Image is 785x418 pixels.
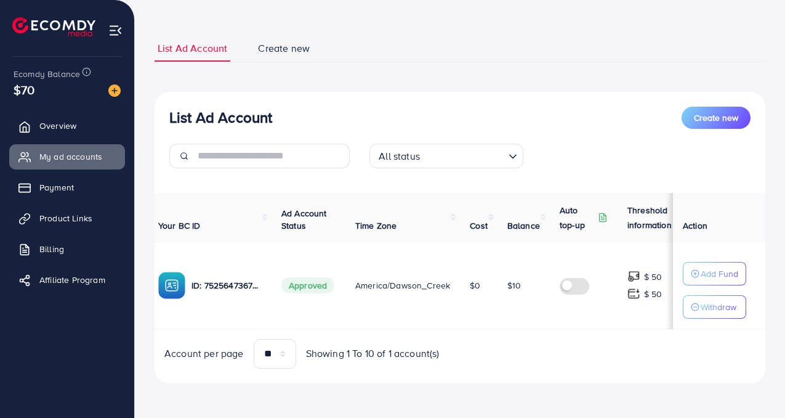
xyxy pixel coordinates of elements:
[627,287,640,300] img: top-up amount
[9,237,125,261] a: Billing
[9,144,125,169] a: My ad accounts
[376,147,422,165] span: All status
[644,269,662,284] p: $ 50
[191,278,262,293] p: ID: 7525647367300120593
[507,219,540,232] span: Balance
[39,150,102,163] span: My ad accounts
[39,274,105,286] span: Affiliate Program
[424,145,504,165] input: Search for option
[369,144,523,168] div: Search for option
[39,212,92,224] span: Product Links
[470,219,488,232] span: Cost
[355,279,450,292] span: America/Dawson_Creek
[164,346,244,361] span: Account per page
[9,113,125,138] a: Overview
[306,346,440,361] span: Showing 1 To 10 of 1 account(s)
[560,203,595,232] p: Auto top-up
[9,268,125,292] a: Affiliate Program
[158,41,227,55] span: List Ad Account
[281,277,334,293] span: Approved
[682,107,751,129] button: Create new
[169,109,272,126] h3: List Ad Account
[9,175,125,200] a: Payment
[733,363,776,409] iframe: Chat
[14,68,80,80] span: Ecomdy Balance
[701,266,738,281] p: Add Fund
[39,120,76,132] span: Overview
[158,219,201,232] span: Your BC ID
[701,300,736,314] p: Withdraw
[39,181,74,194] span: Payment
[627,203,688,232] p: Threshold information
[258,41,310,55] span: Create new
[39,243,64,255] span: Billing
[158,272,185,299] img: ic-ba-acc.ded83a64.svg
[108,23,123,38] img: menu
[14,81,34,99] span: $70
[470,279,480,292] span: $0
[108,84,121,97] img: image
[281,207,327,232] span: Ad Account Status
[683,262,746,285] button: Add Fund
[694,112,738,124] span: Create new
[627,270,640,283] img: top-up amount
[644,287,662,301] p: $ 50
[683,295,746,319] button: Withdraw
[355,219,397,232] span: Time Zone
[683,219,707,232] span: Action
[12,17,95,36] img: logo
[9,206,125,231] a: Product Links
[507,279,521,292] span: $10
